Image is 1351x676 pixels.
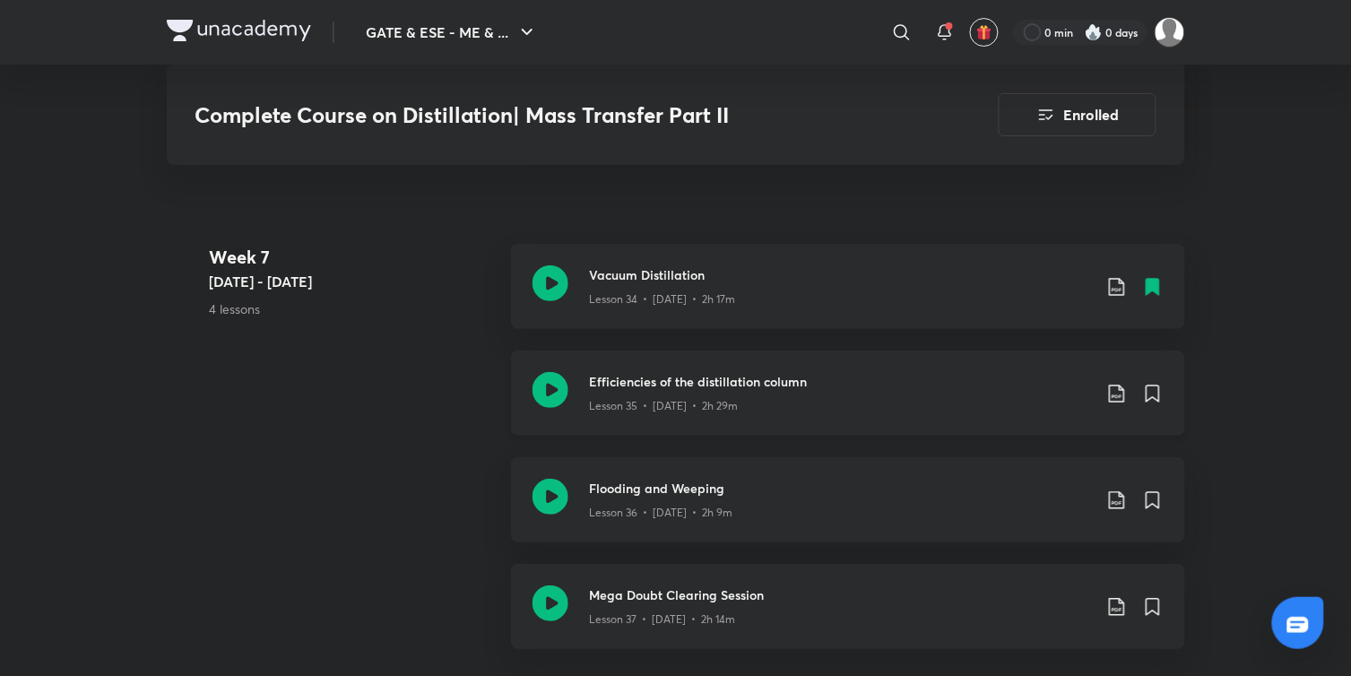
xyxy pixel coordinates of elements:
p: Lesson 37 • [DATE] • 2h 14m [590,611,736,628]
h3: Vacuum Distillation [590,265,1092,284]
h5: [DATE] - [DATE] [210,271,497,292]
a: Efficiencies of the distillation columnLesson 35 • [DATE] • 2h 29m [511,351,1185,457]
p: Lesson 35 • [DATE] • 2h 29m [590,398,739,414]
h3: Efficiencies of the distillation column [590,372,1092,391]
button: GATE & ESE - ME & ... [356,14,549,50]
img: Company Logo [167,20,311,41]
h3: Complete Course on Distillation| Mass Transfer Part II [195,102,897,128]
button: Enrolled [999,93,1156,136]
img: avatar [976,24,992,40]
img: Sujay Saha [1155,17,1185,48]
h3: Mega Doubt Clearing Session [590,585,1092,604]
p: Lesson 34 • [DATE] • 2h 17m [590,291,736,308]
a: Mega Doubt Clearing SessionLesson 37 • [DATE] • 2h 14m [511,564,1185,671]
a: Vacuum DistillationLesson 34 • [DATE] • 2h 17m [511,244,1185,351]
p: Lesson 36 • [DATE] • 2h 9m [590,505,733,521]
p: 4 lessons [210,299,497,318]
a: Company Logo [167,20,311,46]
a: Flooding and WeepingLesson 36 • [DATE] • 2h 9m [511,457,1185,564]
h3: Flooding and Weeping [590,479,1092,498]
button: avatar [970,18,999,47]
img: streak [1085,23,1103,41]
h4: Week 7 [210,244,497,271]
